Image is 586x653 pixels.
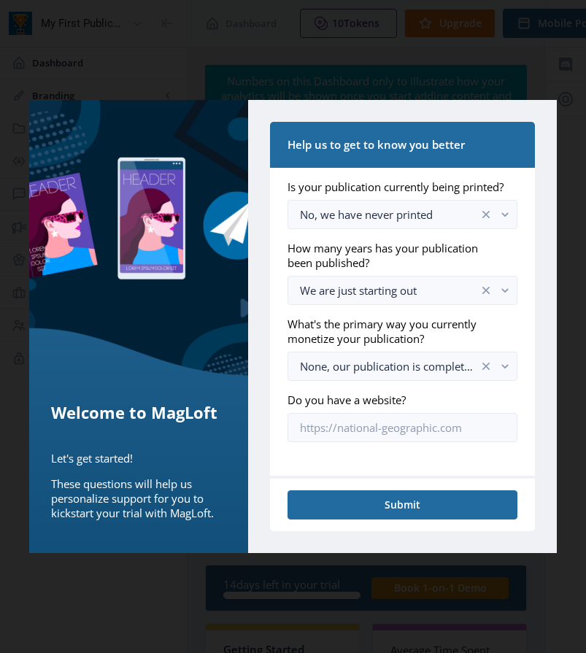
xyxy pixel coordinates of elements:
[51,401,226,424] h5: Welcome to MagLoft
[288,352,517,381] button: None, our publication is completely freeclear
[288,179,506,194] label: Is your publication currently being printed?
[51,476,226,520] p: These questions will help us personalize support for you to kickstart your trial with MagLoft.
[300,206,479,223] div: No, we have never printed
[288,276,517,305] button: We are just starting outclear
[288,413,517,442] input: https://national-geographic.com
[288,490,517,519] button: Submit
[300,282,479,299] div: We are just starting out
[288,200,517,229] button: No, we have never printedclear
[288,393,506,407] label: Do you have a website?
[288,241,506,270] label: How many years has your publication been published?
[479,283,493,298] nb-icon: clear
[270,122,535,168] nb-card-header: Help us to get to know you better
[288,317,506,346] label: What's the primary way you currently monetize your publication?
[300,358,479,375] div: None, our publication is completely free
[479,359,493,374] nb-icon: clear
[51,451,226,465] p: Let's get started!
[479,207,493,222] nb-icon: clear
